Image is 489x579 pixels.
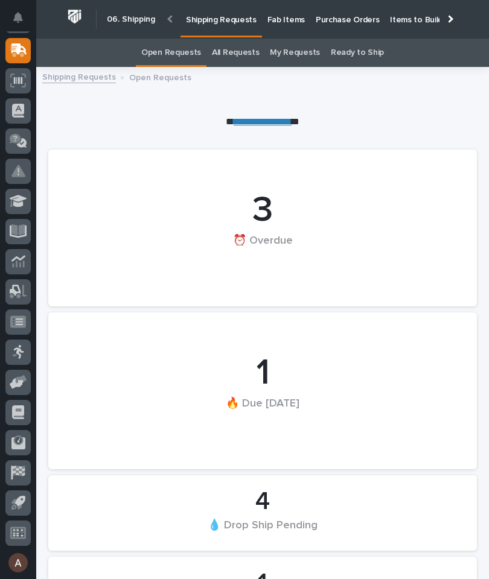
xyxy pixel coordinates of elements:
a: All Requests [212,39,259,67]
button: Notifications [5,5,31,30]
a: My Requests [270,39,320,67]
a: Ready to Ship [331,39,384,67]
div: 1 [69,352,456,395]
div: 🔥 Due [DATE] [69,396,456,434]
a: Open Requests [141,39,201,67]
button: users-avatar [5,550,31,575]
div: 💧 Drop Ship Pending [69,518,456,543]
div: Notifications [15,12,31,31]
a: Shipping Requests [42,69,116,83]
h2: 06. Shipping [107,12,155,27]
div: 3 [69,189,456,232]
div: 4 [69,487,456,517]
div: ⏰ Overdue [69,233,456,271]
img: Workspace Logo [63,5,86,28]
p: Open Requests [129,70,191,83]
